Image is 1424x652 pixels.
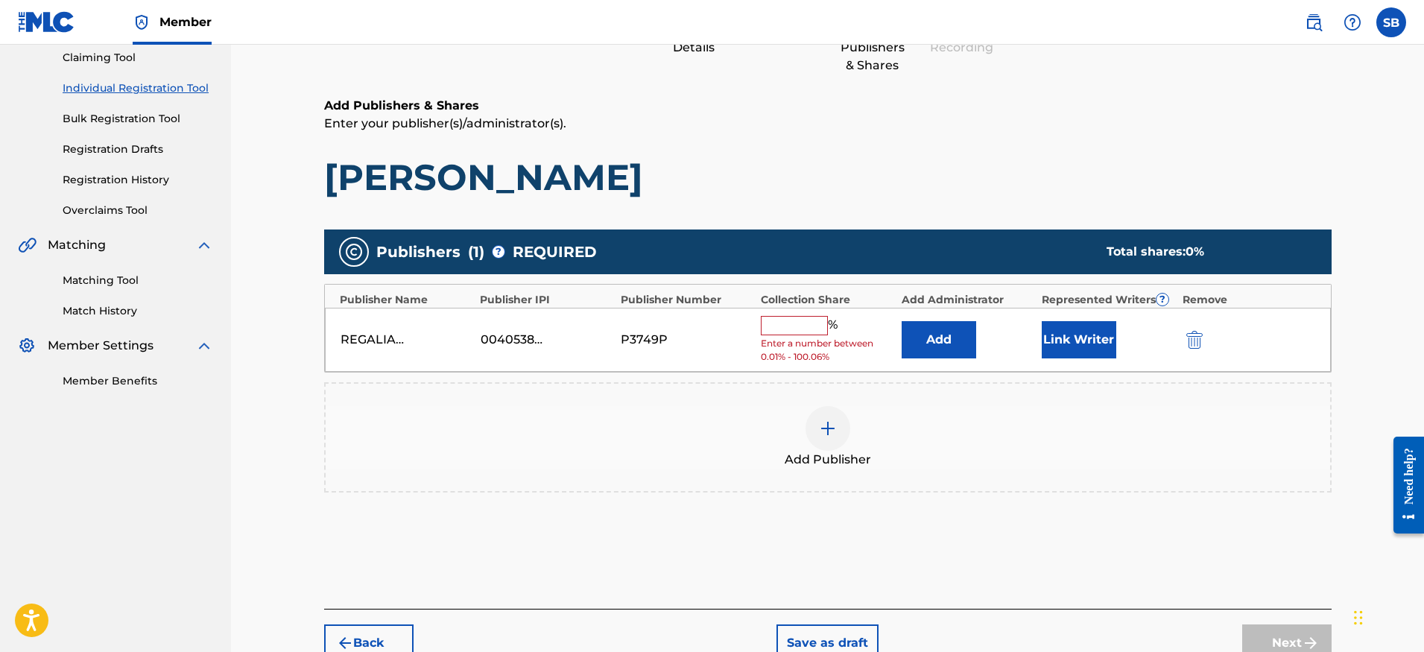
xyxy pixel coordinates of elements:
[340,292,473,308] div: Publisher Name
[336,634,354,652] img: 7ee5dd4eb1f8a8e3ef2f.svg
[63,50,213,66] a: Claiming Tool
[18,11,75,33] img: MLC Logo
[376,241,461,263] span: Publishers
[63,142,213,157] a: Registration Drafts
[48,337,154,355] span: Member Settings
[1349,580,1424,652] iframe: Chat Widget
[1299,7,1329,37] a: Public Search
[1344,13,1361,31] img: help
[18,236,37,254] img: Matching
[1156,294,1168,306] span: ?
[480,292,613,308] div: Publisher IPI
[1376,7,1406,37] div: User Menu
[159,13,212,31] span: Member
[63,303,213,319] a: Match History
[761,337,893,364] span: Enter a number between 0.01% - 100.06%
[1107,243,1302,261] div: Total shares:
[18,337,36,355] img: Member Settings
[1183,292,1316,308] div: Remove
[835,21,910,75] div: Add Publishers & Shares
[819,420,837,437] img: add
[63,80,213,96] a: Individual Registration Tool
[493,246,504,258] span: ?
[63,172,213,188] a: Registration History
[761,292,894,308] div: Collection Share
[1305,13,1323,31] img: search
[63,203,213,218] a: Overclaims Tool
[513,241,597,263] span: REQUIRED
[324,97,1332,115] h6: Add Publishers & Shares
[1042,292,1175,308] div: Represented Writers
[902,321,976,358] button: Add
[1382,425,1424,545] iframe: Resource Center
[1186,244,1204,259] span: 0 %
[63,111,213,127] a: Bulk Registration Tool
[133,13,151,31] img: Top Rightsholder
[48,236,106,254] span: Matching
[1354,595,1363,640] div: Drag
[1042,321,1116,358] button: Link Writer
[828,316,841,335] span: %
[324,115,1332,133] p: Enter your publisher(s)/administrator(s).
[195,337,213,355] img: expand
[63,373,213,389] a: Member Benefits
[345,243,363,261] img: publishers
[324,155,1332,200] h1: [PERSON_NAME]
[785,451,871,469] span: Add Publisher
[468,241,484,263] span: ( 1 )
[902,292,1035,308] div: Add Administrator
[1186,331,1203,349] img: 12a2ab48e56ec057fbd8.svg
[63,273,213,288] a: Matching Tool
[1338,7,1367,37] div: Help
[195,236,213,254] img: expand
[621,292,754,308] div: Publisher Number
